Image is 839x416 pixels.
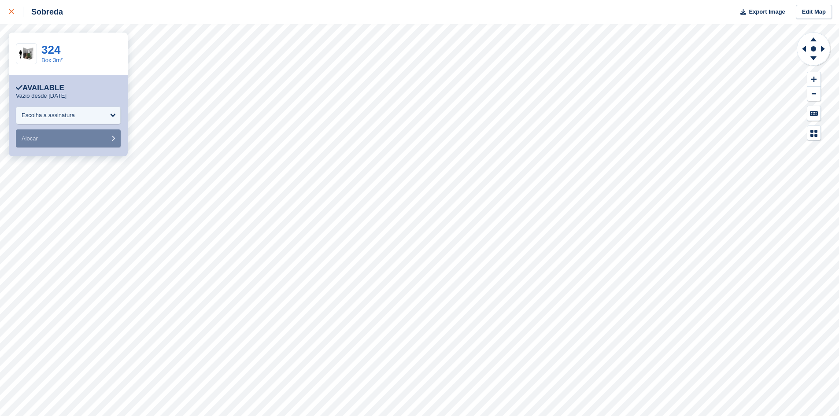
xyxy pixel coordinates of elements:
a: 324 [41,43,60,56]
button: Alocar [16,129,121,147]
div: Sobreda [23,7,63,17]
button: Keyboard Shortcuts [807,106,821,121]
button: Zoom In [807,72,821,87]
span: Export Image [749,7,785,16]
a: Edit Map [796,5,832,19]
button: Map Legend [807,126,821,140]
button: Zoom Out [807,87,821,101]
button: Export Image [735,5,785,19]
span: Alocar [22,135,38,142]
div: Escolha a assinatura [22,111,75,120]
div: Available [16,84,64,92]
a: Box 3m² [41,57,63,63]
img: 30-sqft-unit.jpg [16,46,37,62]
p: Vazio desde [DATE] [16,92,67,99]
